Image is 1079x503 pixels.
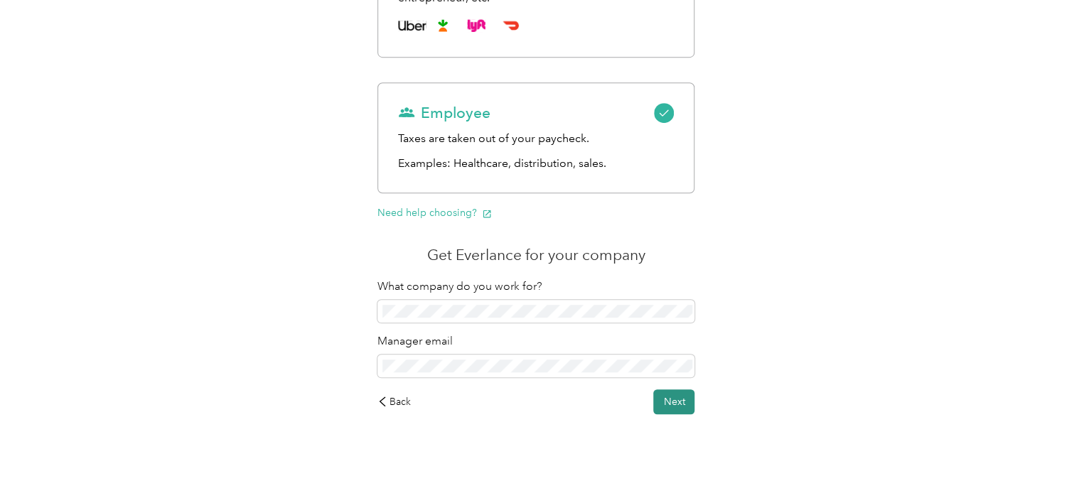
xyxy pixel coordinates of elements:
[377,394,412,409] div: Back
[398,103,490,123] span: Employee
[377,334,453,348] span: Manager email
[377,205,492,220] button: Need help choosing?
[377,245,695,265] p: Get Everlance for your company
[999,423,1079,503] iframe: Everlance-gr Chat Button Frame
[377,279,542,293] span: What company do you work for?
[398,155,675,173] p: Examples: Healthcare, distribution, sales.
[653,389,694,414] button: Next
[398,130,675,148] div: Taxes are taken out of your paycheck.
